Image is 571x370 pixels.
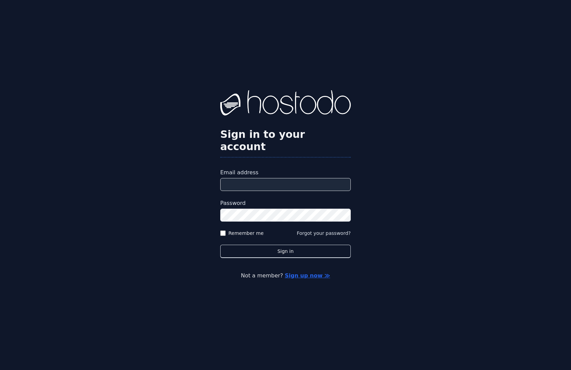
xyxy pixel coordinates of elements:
[220,90,351,117] img: Hostodo
[228,230,264,237] label: Remember me
[220,199,351,207] label: Password
[220,168,351,177] label: Email address
[220,245,351,258] button: Sign in
[33,272,538,280] p: Not a member?
[220,128,351,153] h2: Sign in to your account
[297,230,351,237] button: Forgot your password?
[285,272,330,279] a: Sign up now ≫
